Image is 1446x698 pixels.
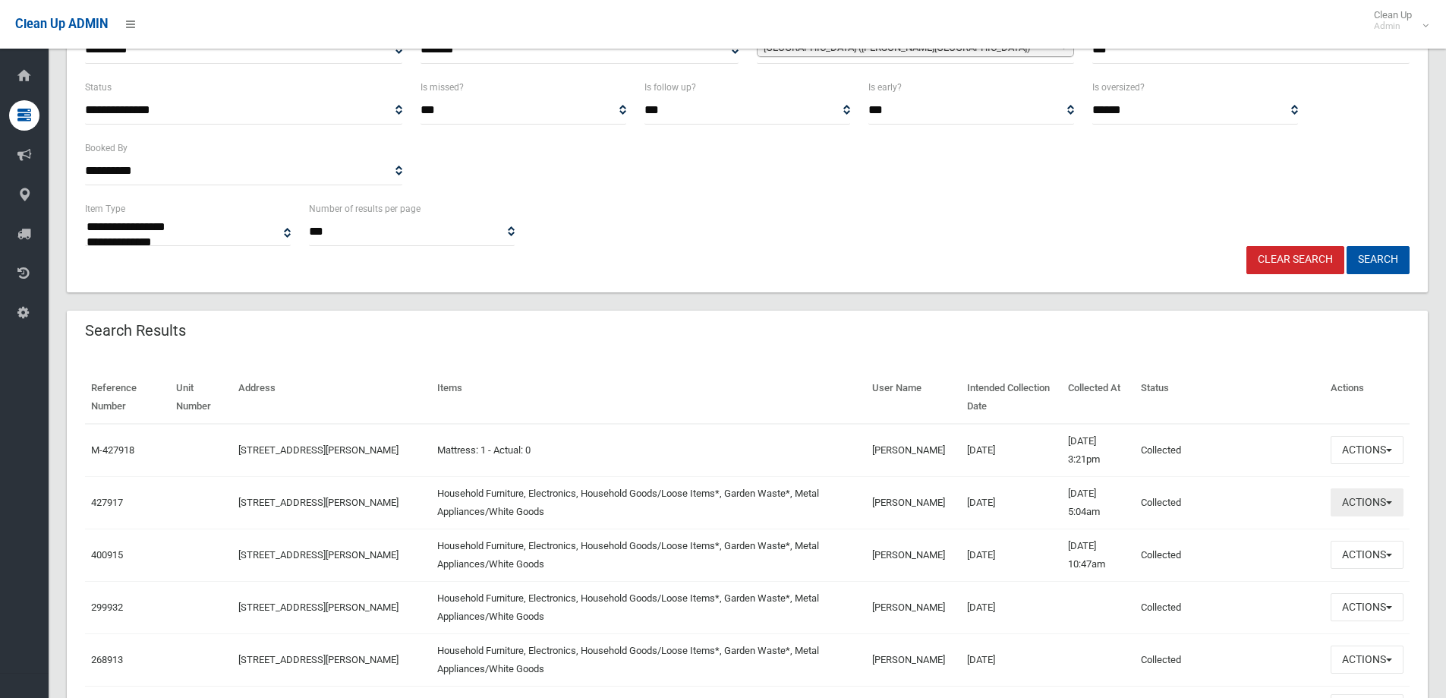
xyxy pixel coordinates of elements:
td: [DATE] 3:21pm [1062,424,1135,477]
td: [DATE] [961,633,1062,686]
button: Actions [1331,541,1403,569]
td: Collected [1135,424,1325,477]
label: Booked By [85,140,128,156]
a: 400915 [91,549,123,561]
button: Actions [1331,488,1403,516]
th: Reference Number [85,371,170,424]
td: Household Furniture, Electronics, Household Goods/Loose Items*, Garden Waste*, Metal Appliances/W... [431,529,866,581]
a: Clear Search [1246,246,1344,274]
th: Address [232,371,432,424]
button: Actions [1331,593,1403,621]
a: M-427918 [91,444,134,456]
th: Status [1135,371,1325,424]
a: 299932 [91,602,123,613]
label: Is oversized? [1092,79,1145,96]
label: Is missed? [421,79,464,96]
label: Item Type [85,201,125,217]
header: Search Results [67,316,204,346]
td: Collected [1135,633,1325,686]
th: Collected At [1062,371,1135,424]
td: [DATE] 5:04am [1062,476,1135,529]
a: [STREET_ADDRESS][PERSON_NAME] [238,549,399,561]
label: Number of results per page [309,201,421,217]
td: [DATE] 10:47am [1062,529,1135,581]
td: Collected [1135,529,1325,581]
a: [STREET_ADDRESS][PERSON_NAME] [238,654,399,665]
th: Actions [1325,371,1410,424]
a: [STREET_ADDRESS][PERSON_NAME] [238,602,399,613]
td: [DATE] [961,581,1062,633]
td: [PERSON_NAME] [866,476,961,529]
a: [STREET_ADDRESS][PERSON_NAME] [238,497,399,508]
td: Household Furniture, Electronics, Household Goods/Loose Items*, Garden Waste*, Metal Appliances/W... [431,581,866,633]
td: [PERSON_NAME] [866,529,961,581]
th: Items [431,371,866,424]
th: Intended Collection Date [961,371,1062,424]
button: Actions [1331,436,1403,464]
td: Collected [1135,581,1325,633]
td: [PERSON_NAME] [866,633,961,686]
th: User Name [866,371,961,424]
td: [DATE] [961,424,1062,477]
td: [PERSON_NAME] [866,581,961,633]
button: Actions [1331,646,1403,674]
td: [DATE] [961,476,1062,529]
label: Status [85,79,112,96]
label: Is follow up? [644,79,696,96]
label: Is early? [868,79,902,96]
td: [PERSON_NAME] [866,424,961,477]
a: [STREET_ADDRESS][PERSON_NAME] [238,444,399,456]
td: Household Furniture, Electronics, Household Goods/Loose Items*, Garden Waste*, Metal Appliances/W... [431,476,866,529]
small: Admin [1374,21,1412,32]
td: Mattress: 1 - Actual: 0 [431,424,866,477]
a: 427917 [91,497,123,508]
td: [DATE] [961,529,1062,581]
a: 268913 [91,654,123,665]
span: Clean Up [1366,9,1427,32]
th: Unit Number [170,371,232,424]
td: Household Furniture, Electronics, Household Goods/Loose Items*, Garden Waste*, Metal Appliances/W... [431,633,866,686]
span: Clean Up ADMIN [15,17,108,31]
td: Collected [1135,476,1325,529]
button: Search [1347,246,1410,274]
